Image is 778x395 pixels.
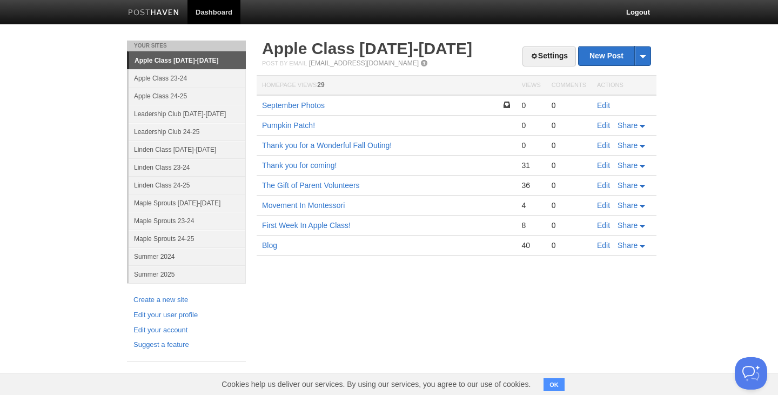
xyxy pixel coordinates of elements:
span: Share [618,181,638,190]
a: Apple Class [DATE]-[DATE] [262,39,472,57]
a: New Post [579,46,650,65]
div: 0 [552,240,586,250]
div: 8 [521,220,540,230]
a: Thank you for coming! [262,161,337,170]
div: 36 [521,180,540,190]
a: Edit [597,141,610,150]
span: Share [618,241,638,250]
th: Views [516,76,546,96]
span: 29 [317,81,324,89]
a: Edit [597,241,610,250]
a: Maple Sprouts 24-25 [129,230,246,247]
a: Linden Class 23-24 [129,158,246,176]
span: Cookies help us deliver our services. By using our services, you agree to our use of cookies. [211,373,541,395]
a: Edit [597,201,610,210]
div: 31 [521,160,540,170]
a: Summer 2025 [129,265,246,283]
span: Share [618,201,638,210]
th: Comments [546,76,592,96]
a: First Week In Apple Class! [262,221,351,230]
a: Edit [597,101,610,110]
a: Edit [597,181,610,190]
img: Posthaven-bar [128,9,179,17]
a: Create a new site [133,294,239,306]
a: Linden Class [DATE]-[DATE] [129,140,246,158]
span: Share [618,121,638,130]
a: Movement In Montessori [262,201,345,210]
div: 0 [552,160,586,170]
a: Pumpkin Patch! [262,121,315,130]
a: September Photos [262,101,325,110]
a: The Gift of Parent Volunteers [262,181,360,190]
th: Actions [592,76,656,96]
span: Share [618,221,638,230]
a: Linden Class 24-25 [129,176,246,194]
div: 4 [521,200,540,210]
div: 0 [552,101,586,110]
div: 0 [552,140,586,150]
a: Maple Sprouts [DATE]-[DATE] [129,194,246,212]
span: Share [618,141,638,150]
div: 0 [521,101,540,110]
a: Summer 2024 [129,247,246,265]
div: 40 [521,240,540,250]
li: Your Sites [127,41,246,51]
a: Leadership Club [DATE]-[DATE] [129,105,246,123]
a: Apple Class 23-24 [129,69,246,87]
div: 0 [521,140,540,150]
div: 0 [552,180,586,190]
a: Suggest a feature [133,339,239,351]
a: Apple Class 24-25 [129,87,246,105]
iframe: Help Scout Beacon - Open [735,357,767,390]
a: Apple Class [DATE]-[DATE] [129,52,246,69]
a: Maple Sprouts 23-24 [129,212,246,230]
a: [EMAIL_ADDRESS][DOMAIN_NAME] [309,59,419,67]
th: Homepage Views [257,76,516,96]
div: 0 [552,220,586,230]
div: 0 [552,200,586,210]
a: Settings [522,46,576,66]
span: Post by Email [262,60,307,66]
a: Edit [597,161,610,170]
a: Leadership Club 24-25 [129,123,246,140]
a: Edit [597,121,610,130]
div: 0 [521,120,540,130]
a: Thank you for a Wonderful Fall Outing! [262,141,392,150]
div: 0 [552,120,586,130]
span: Share [618,161,638,170]
a: Edit your user profile [133,310,239,321]
a: Blog [262,241,277,250]
button: OK [544,378,565,391]
a: Edit [597,221,610,230]
a: Edit your account [133,325,239,336]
